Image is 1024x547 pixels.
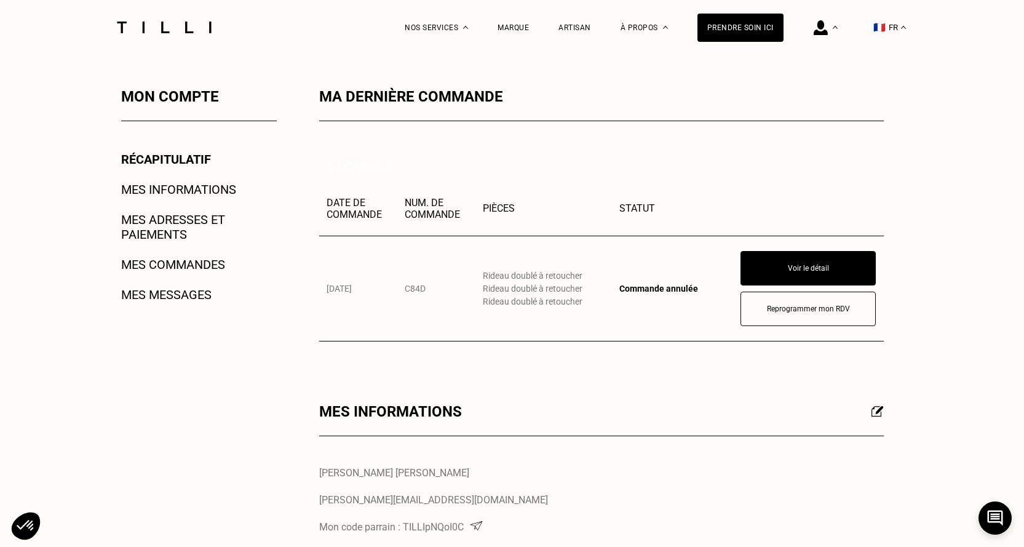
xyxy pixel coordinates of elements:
div: Mes informations [319,403,884,436]
a: Marque [498,23,529,32]
p: Rideau doublé à retoucher [483,271,605,281]
img: icône connexion [814,20,828,35]
img: Éditer mon profil [871,405,884,417]
a: Mes commandes [121,257,225,272]
a: Récapitulatif [121,152,211,167]
th: Num. de commande [397,182,475,236]
p: Mon code parrain : TILLIpNQoI0C [319,521,884,533]
a: Mes adresses et paiements [121,212,277,242]
img: Menu déroulant [833,26,838,29]
img: Logo du service de couturière Tilli [113,22,216,33]
img: Menu déroulant à propos [663,26,668,29]
p: Rideau doublé à retoucher [483,297,605,306]
button: Voir le détail [740,251,876,285]
div: Ma dernière commande [319,88,884,105]
th: Pièces [475,182,612,236]
td: Commande annulée [612,236,733,341]
td: C84D [397,236,475,341]
p: Rideau doublé à retoucher [483,284,605,293]
p: [PERSON_NAME][EMAIL_ADDRESS][DOMAIN_NAME] [319,494,884,506]
img: Partager votre code parrain [469,521,484,530]
a: Prendre soin ici [697,14,784,42]
p: [PERSON_NAME] [PERSON_NAME] [319,467,884,479]
span: 🇫🇷 [873,22,886,33]
th: Statut [612,182,733,236]
a: Artisan [558,23,591,32]
img: menu déroulant [901,26,906,29]
a: Mes informations [121,182,236,197]
img: Menu déroulant [463,26,468,29]
button: Reprogrammer mon RDV [740,292,876,326]
th: Date de commande [319,182,397,236]
td: [DATE] [319,236,397,341]
p: Mon compte [121,88,277,105]
a: Mes messages [121,287,212,302]
p: À domicile [319,152,884,182]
